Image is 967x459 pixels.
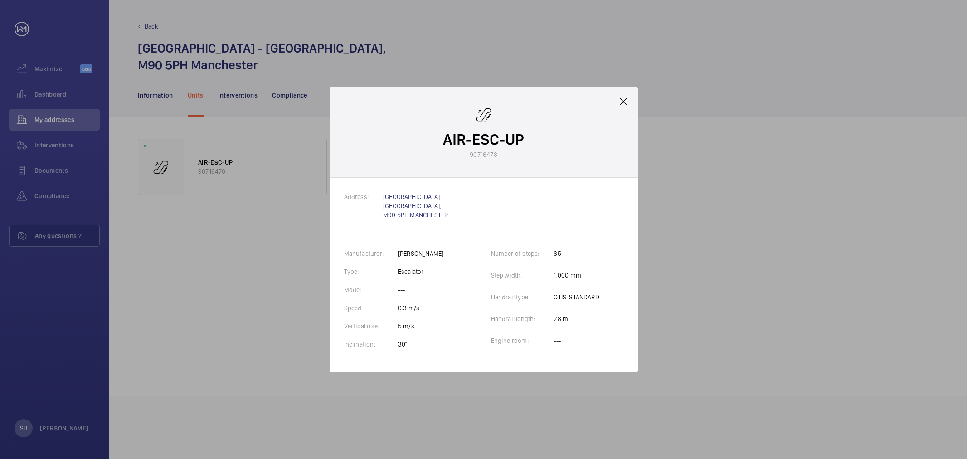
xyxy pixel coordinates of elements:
p: 28 m [554,314,599,323]
p: AIR-ESC-UP [443,129,524,150]
p: --- [398,285,443,294]
label: Model [344,286,376,293]
p: 5 m/s [398,322,443,331]
p: 1,000 mm [554,271,599,280]
label: Number of steps: [491,250,554,257]
p: 0.3 m/s [398,303,443,313]
p: 65 [554,249,599,258]
label: Manufacturer: [344,250,398,257]
label: Speed: [344,304,378,312]
label: Handrail length: [491,315,550,322]
p: 30° [398,340,443,349]
label: Vertical rise: [344,322,394,330]
label: Engine room: [491,337,543,344]
p: OTIS_STANDARD [554,293,599,302]
p: 90716478 [470,150,497,159]
label: Type: [344,268,374,275]
img: escalator.svg [475,105,493,123]
a: [GEOGRAPHIC_DATA] [GEOGRAPHIC_DATA], M90 5PH MANCHESTER [383,193,448,219]
label: Inclination: [344,341,390,348]
label: Address: [344,193,383,200]
label: Step width: [491,272,537,279]
p: [PERSON_NAME] [398,249,443,258]
p: Escalator [398,267,443,276]
p: --- [554,336,599,345]
label: Handrail type: [491,293,544,301]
